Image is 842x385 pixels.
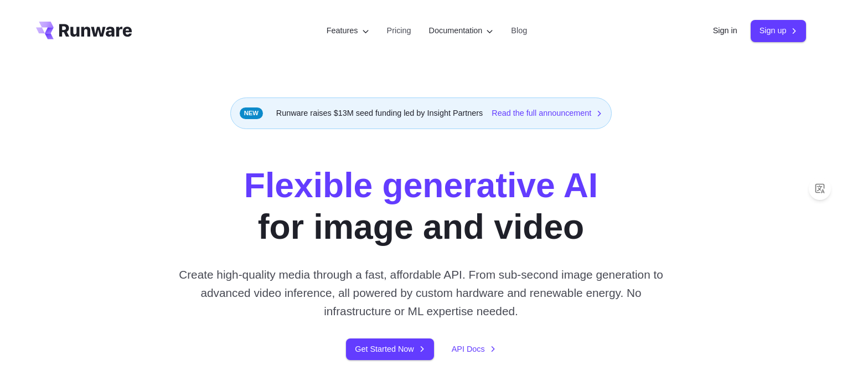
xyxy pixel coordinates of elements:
h1: for image and video [244,165,598,248]
a: Go to / [36,22,132,39]
a: Read the full announcement [492,107,602,120]
a: Pricing [387,24,411,37]
strong: Flexible generative AI [244,166,598,204]
a: Sign in [713,24,737,37]
label: Documentation [429,24,494,37]
label: Features [327,24,369,37]
a: Blog [511,24,527,37]
a: API Docs [452,343,496,356]
a: Get Started Now [346,338,433,360]
p: Create high-quality media through a fast, affordable API. From sub-second image generation to adv... [174,265,668,321]
a: Sign up [751,20,807,42]
div: Runware raises $13M seed funding led by Insight Partners [230,97,612,129]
